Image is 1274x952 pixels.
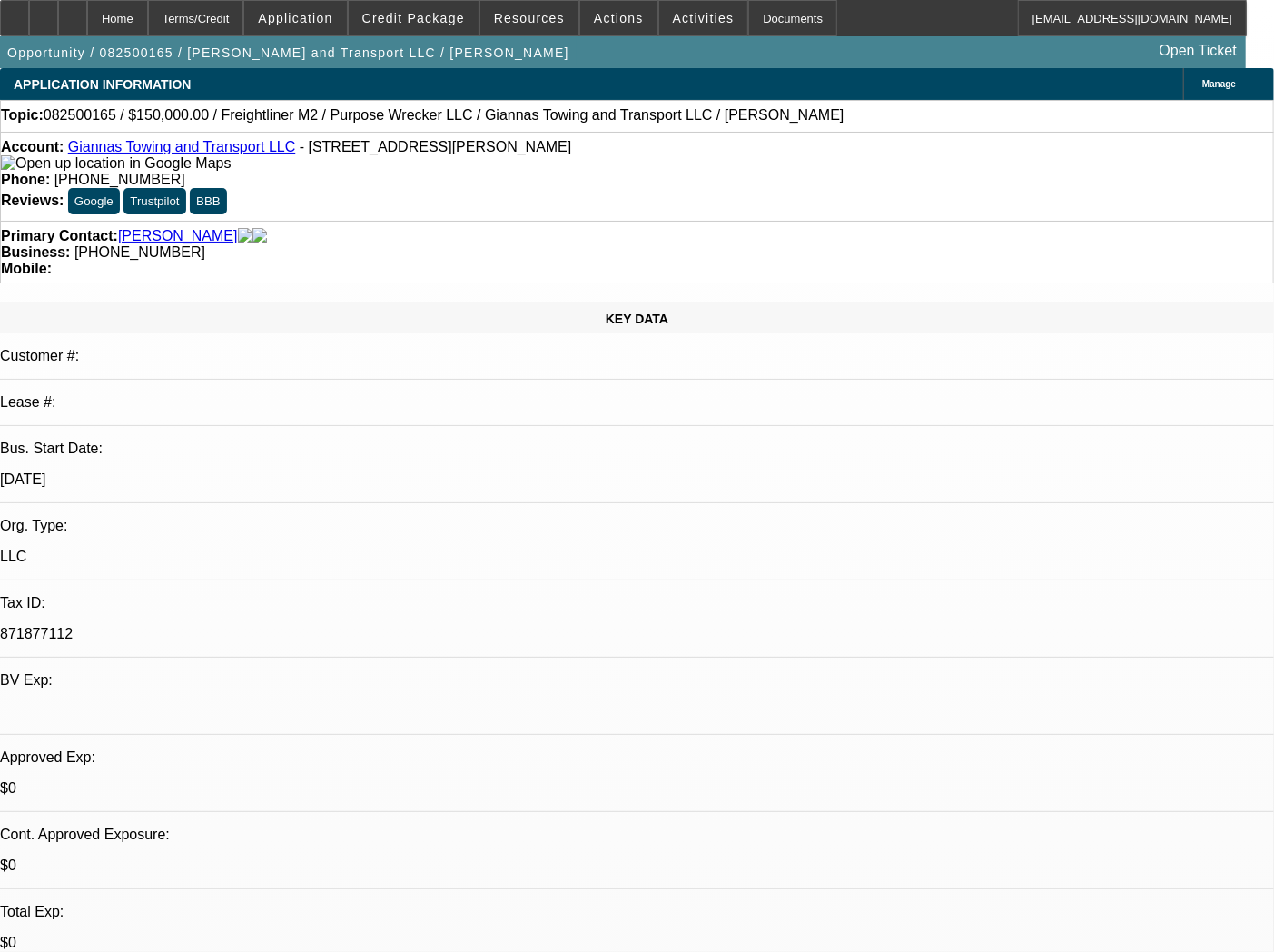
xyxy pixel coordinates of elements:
strong: Business: [1,244,70,260]
span: Opportunity / 082500165 / [PERSON_NAME] and Transport LLC / [PERSON_NAME] [7,45,569,60]
a: Open Ticket [1152,35,1244,66]
span: [PHONE_NUMBER] [54,172,185,187]
button: Actions [580,1,657,35]
span: - [STREET_ADDRESS][PERSON_NAME] [300,139,572,154]
strong: Reviews: [1,193,64,208]
span: KEY DATA [606,312,668,326]
span: Application [258,11,332,25]
strong: Mobile: [1,261,52,276]
strong: Account: [1,139,64,154]
span: Manage [1202,79,1236,89]
span: Actions [594,11,644,25]
span: [PHONE_NUMBER] [74,244,205,260]
strong: Primary Contact: [1,228,118,244]
span: Credit Package [362,11,465,25]
strong: Topic: [1,107,44,124]
a: Giannas Towing and Transport LLC [68,139,296,154]
img: Open up location in Google Maps [1,155,231,172]
button: Activities [659,1,748,35]
img: facebook-icon.png [238,228,252,244]
a: View Google Maps [1,155,231,171]
button: Application [244,1,346,35]
span: APPLICATION INFORMATION [14,77,191,92]
span: Activities [673,11,735,25]
img: linkedin-icon.png [252,228,267,244]
button: Trustpilot [123,188,185,214]
button: Google [68,188,120,214]
a: [PERSON_NAME] [118,228,238,244]
button: BBB [190,188,227,214]
span: 082500165 / $150,000.00 / Freightliner M2 / Purpose Wrecker LLC / Giannas Towing and Transport LL... [44,107,844,124]
span: Resources [494,11,565,25]
button: Resources [480,1,578,35]
strong: Phone: [1,172,50,187]
button: Credit Package [349,1,479,35]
